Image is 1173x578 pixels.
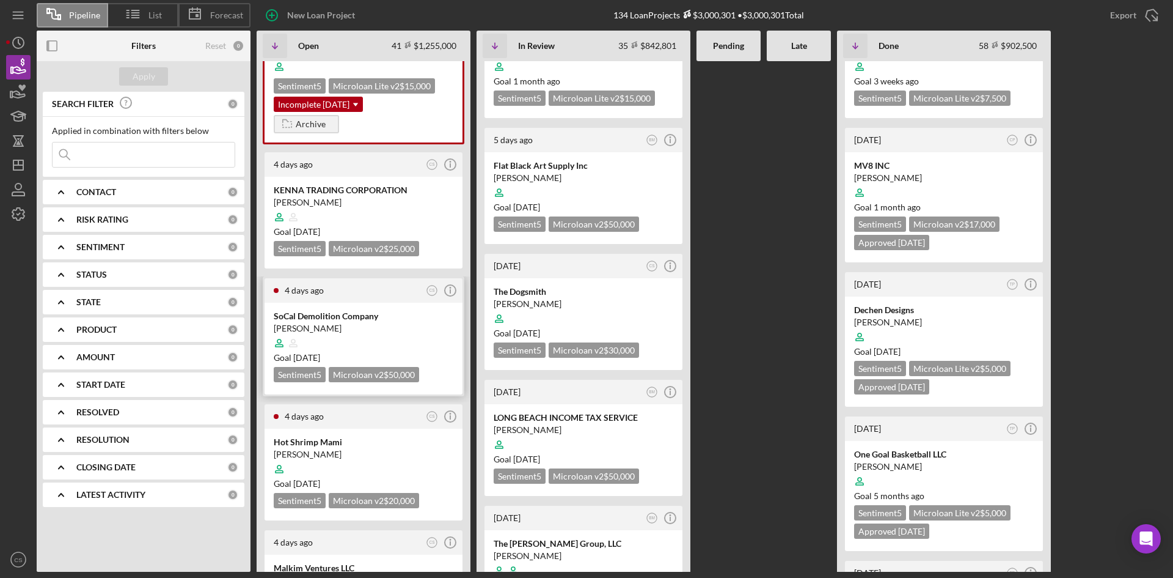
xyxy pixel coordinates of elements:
time: 2025-08-29 23:57 [285,285,324,295]
time: 10/04/2025 [513,328,540,338]
span: Forecast [210,10,243,20]
text: BM [649,390,655,394]
div: Archive [296,115,326,133]
time: 2025-06-09 20:34 [854,423,881,434]
div: Sentiment 5 [494,343,546,358]
a: [DATE]CPMV8 INC[PERSON_NAME]Goal 1 month agoSentiment5Microloan v2$17,000Approved [DATE] [843,126,1045,264]
time: 07/31/2025 [513,76,560,86]
text: CS [14,557,22,563]
div: Malkim Ventures LLC [274,562,453,574]
a: [DATE]BMLONG BEACH INCOME TAX SERVICE[PERSON_NAME]Goal [DATE]Sentiment5Microloan v2$50,000 [483,378,684,498]
div: 0 [227,489,238,500]
button: TP [1004,421,1021,437]
div: [PERSON_NAME] [494,298,673,310]
div: Microloan v2 $30,000 [549,343,639,358]
time: 2025-08-30 04:15 [274,159,313,169]
div: 0 [227,297,238,308]
span: Goal [274,352,320,363]
div: Sentiment 5 [854,217,906,232]
div: Sentiment 5 [274,241,326,256]
span: List [148,10,162,20]
div: Sentiment 5 [274,367,326,382]
span: Goal [494,454,540,464]
a: [DATE]TPDechen Designs[PERSON_NAME]Goal [DATE]Sentiment5Microloan Lite v2$5,000Approved [DATE] [843,270,1045,409]
div: [PERSON_NAME] [854,316,1034,328]
text: CS [429,540,436,544]
b: RESOLUTION [76,435,130,445]
div: 58 $902,500 [979,40,1037,51]
div: Microloan Lite v2 $15,000 [329,78,435,94]
div: Export [1110,3,1136,28]
div: 0 [227,407,238,418]
span: Goal [854,76,919,86]
time: 2025-08-28 19:02 [494,135,533,145]
div: Incomplete [DATE] [274,97,363,112]
div: Open Intercom Messenger [1131,524,1161,554]
div: 35 $842,801 [618,40,676,51]
button: Apply [119,67,168,86]
time: 05/30/2025 [874,346,901,357]
span: Goal [854,491,924,501]
button: CS [644,258,660,275]
b: Pending [713,41,744,51]
div: Approved [DATE] [854,235,929,250]
div: $3,000,301 [680,10,736,20]
text: CP [1010,138,1015,142]
b: Late [791,41,807,51]
div: 0 [227,462,238,473]
time: 2025-08-29 16:01 [274,537,313,547]
b: Filters [131,41,156,51]
div: 0 [227,379,238,390]
time: 10/14/2025 [293,226,320,237]
div: Approved [DATE] [854,379,929,395]
b: START DATE [76,380,125,390]
div: MV8 INC [854,160,1034,172]
div: 0 [227,214,238,225]
time: 2025-06-18 16:00 [854,135,881,145]
a: 4 days agoCSHot Shrimp Mami[PERSON_NAME]Goal [DATE]Sentiment5Microloan v2$20,000 [263,402,464,522]
div: SoCal Demolition Company [274,310,453,322]
div: Microloan v2 $50,000 [549,217,639,232]
div: The Dogsmith [494,286,673,298]
div: 134 Loan Projects • $3,000,301 Total [613,10,804,20]
div: Microloan v2 $50,000 [549,469,639,484]
div: Microloan Lite v2 $15,000 [549,91,655,106]
button: BM [644,510,660,527]
b: CLOSING DATE [76,462,136,472]
text: BM [649,516,655,520]
span: Goal [854,346,901,357]
text: CS [649,264,656,268]
time: 10/10/2025 [293,352,320,363]
div: Applied in combination with filters below [52,126,235,136]
div: [PERSON_NAME] [494,424,673,436]
a: [DATE]TPOne Goal Basketball LLC[PERSON_NAME]Goal 5 months agoSentiment5Microloan Lite v2$5,000App... [843,415,1045,553]
time: 2025-06-10 04:24 [854,279,881,289]
b: In Review [518,41,555,51]
button: CS [424,535,440,551]
text: CS [429,414,436,418]
div: 0 [232,40,244,52]
div: [PERSON_NAME] [494,172,673,184]
b: STATE [76,297,101,307]
div: Microloan v2 $17,000 [909,217,999,232]
div: Microloan Lite v2 $5,000 [909,361,1010,376]
button: Export [1098,3,1167,28]
a: 4 days agoCSKENNA TRADING CORPORATION[PERSON_NAME]Goal [DATE]Sentiment5Microloan v2$25,000 [263,150,464,270]
div: Sentiment 5 [494,217,546,232]
time: 2025-08-26 20:40 [494,387,521,397]
div: Approved [DATE] [854,524,929,539]
button: CS [6,547,31,572]
a: 4 days agoCSSoCal Demolition Company[PERSON_NAME]Goal [DATE]Sentiment5Microloan v2$50,000 [263,276,464,396]
span: Goal [494,202,540,212]
div: [PERSON_NAME] [494,550,673,562]
div: [PERSON_NAME] [854,461,1034,473]
div: Dechen Designs [854,304,1034,316]
div: 0 [227,187,238,198]
div: 0 [227,269,238,280]
div: Microloan v2 $20,000 [329,493,419,508]
text: CS [429,162,436,166]
b: SENTIMENT [76,242,125,252]
div: New Loan Project [287,3,355,28]
button: BM [644,384,660,401]
div: 0 [227,242,238,253]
